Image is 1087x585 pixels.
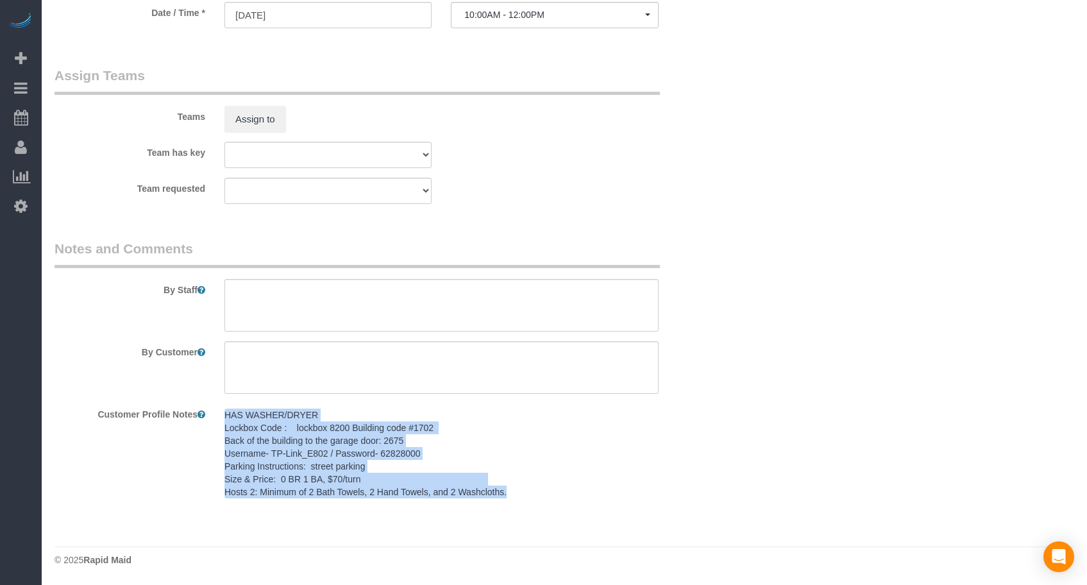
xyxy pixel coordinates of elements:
[451,2,658,28] button: 10:00AM - 12:00PM
[45,142,215,159] label: Team has key
[45,279,215,296] label: By Staff
[45,403,215,421] label: Customer Profile Notes
[45,341,215,359] label: By Customer
[55,554,1074,566] div: © 2025
[464,10,645,20] span: 10:00AM - 12:00PM
[1043,541,1074,572] div: Open Intercom Messenger
[83,555,131,565] strong: Rapid Maid
[224,106,286,133] button: Assign to
[45,178,215,195] label: Team requested
[45,2,215,19] label: Date / Time *
[45,106,215,123] label: Teams
[8,13,33,31] img: Automaid Logo
[224,409,659,498] pre: HAS WASHER/DRYER Lockbox Code : lockbox 8200 Building code #1702 Back of the building to the gara...
[55,239,660,268] legend: Notes and Comments
[224,2,432,28] input: MM/DD/YYYY
[55,66,660,95] legend: Assign Teams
